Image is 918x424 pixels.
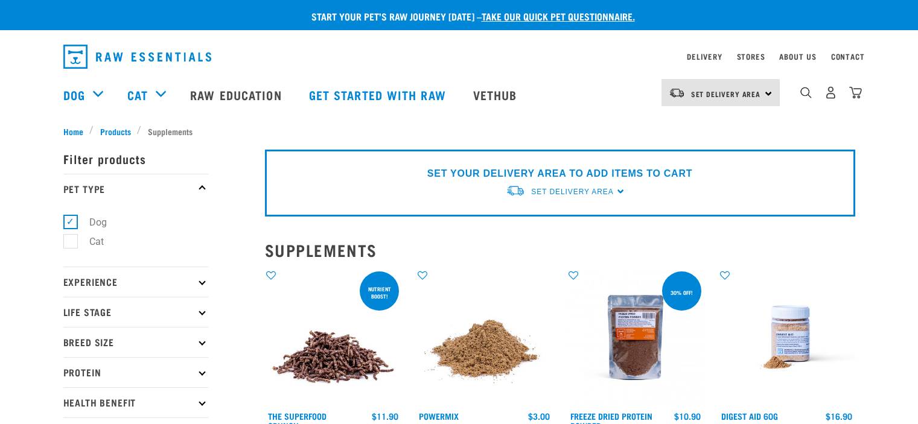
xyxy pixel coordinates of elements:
[63,357,208,387] p: Protein
[63,125,855,138] nav: breadcrumbs
[63,45,211,69] img: Raw Essentials Logo
[360,280,399,305] div: nutrient boost!
[718,269,855,406] img: Raw Essentials Digest Aid Pet Supplement
[63,327,208,357] p: Breed Size
[528,411,550,421] div: $3.00
[687,54,722,59] a: Delivery
[70,215,112,230] label: Dog
[419,414,459,418] a: Powermix
[669,87,685,98] img: van-moving.png
[506,185,525,197] img: van-moving.png
[94,125,137,138] a: Products
[461,71,532,119] a: Vethub
[63,125,83,138] span: Home
[737,54,765,59] a: Stores
[849,86,862,99] img: home-icon@2x.png
[178,71,296,119] a: Raw Education
[416,269,553,406] img: Pile Of PowerMix For Pets
[826,411,852,421] div: $16.90
[63,144,208,174] p: Filter products
[800,87,812,98] img: home-icon-1@2x.png
[482,13,635,19] a: take our quick pet questionnaire.
[100,125,131,138] span: Products
[265,241,855,259] h2: Supplements
[63,174,208,204] p: Pet Type
[297,71,461,119] a: Get started with Raw
[691,92,761,96] span: Set Delivery Area
[779,54,816,59] a: About Us
[127,86,148,104] a: Cat
[531,188,613,196] span: Set Delivery Area
[567,269,704,406] img: FD Protein Powder
[372,411,398,421] div: $11.90
[63,125,90,138] a: Home
[54,40,865,74] nav: dropdown navigation
[427,166,692,181] p: SET YOUR DELIVERY AREA TO ADD ITEMS TO CART
[63,387,208,417] p: Health Benefit
[674,411,701,421] div: $10.90
[721,414,778,418] a: Digest Aid 60g
[824,86,837,99] img: user.png
[831,54,865,59] a: Contact
[63,86,85,104] a: Dog
[665,283,698,302] div: 30% off!
[70,234,109,249] label: Cat
[265,269,402,406] img: 1311 Superfood Crunch 01
[63,267,208,297] p: Experience
[63,297,208,327] p: Life Stage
